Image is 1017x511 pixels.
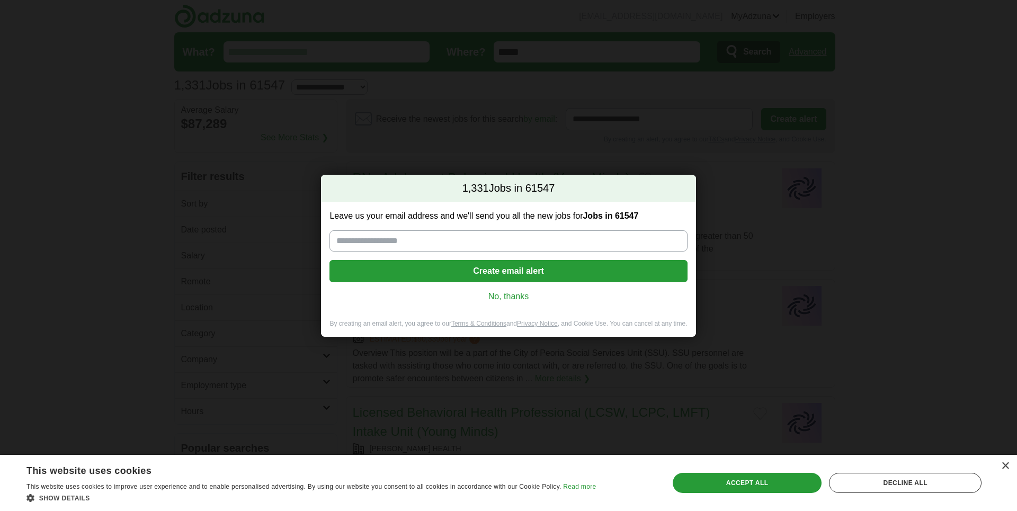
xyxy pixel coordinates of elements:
span: Show details [39,495,90,502]
a: Terms & Conditions [451,320,506,327]
span: 1,331 [462,181,489,196]
h2: Jobs in 61547 [321,175,695,202]
strong: Jobs in 61547 [583,211,638,220]
a: Privacy Notice [517,320,558,327]
div: By creating an email alert, you agree to our and , and Cookie Use. You can cancel at any time. [321,319,695,337]
div: Show details [26,492,596,503]
div: Close [1001,462,1009,470]
span: This website uses cookies to improve user experience and to enable personalised advertising. By u... [26,483,561,490]
div: Decline all [829,473,982,493]
label: Leave us your email address and we'll send you all the new jobs for [329,210,687,222]
a: Read more, opens a new window [563,483,596,490]
button: Create email alert [329,260,687,282]
div: Accept all [673,473,822,493]
div: This website uses cookies [26,461,569,477]
a: No, thanks [338,291,679,302]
